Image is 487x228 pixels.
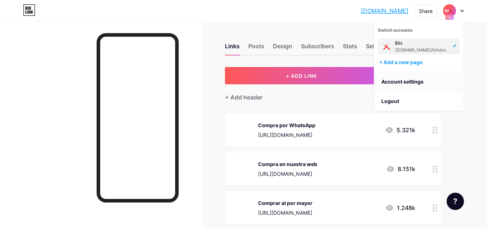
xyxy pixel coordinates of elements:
[258,121,315,129] div: Compra por WhatsApp
[258,170,317,178] div: [URL][DOMAIN_NAME]
[343,42,357,55] div: Stats
[395,47,451,53] div: [DOMAIN_NAME]/blixbooster
[225,42,240,55] div: Links
[248,42,264,55] div: Posts
[379,40,392,53] img: Blix Creativos
[258,209,313,216] div: [URL][DOMAIN_NAME]
[361,6,408,15] a: [DOMAIN_NAME]
[286,73,317,79] span: + ADD LINK
[395,40,451,46] div: Blix
[385,126,415,134] div: 5.321k
[225,93,262,102] div: + Add header
[301,42,334,55] div: Subscribers
[374,91,464,111] li: Logout
[234,198,252,217] img: Comprar al por mayor
[273,42,292,55] div: Design
[374,72,464,91] a: Account settings
[366,42,389,55] div: Settings
[234,121,252,139] img: Compra por WhatsApp
[225,67,378,84] button: + ADD LINK
[258,199,313,207] div: Comprar al por mayor
[378,27,413,33] span: Switch accounts
[386,165,415,173] div: 8.151k
[258,131,315,139] div: [URL][DOMAIN_NAME]
[444,5,455,17] img: Blix Creativos
[419,7,433,15] div: Share
[258,160,317,168] div: Compra en nuestra web
[379,59,460,66] div: + Add a new page
[234,160,252,178] img: Compra en nuestra web
[385,204,415,212] div: 1.248k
